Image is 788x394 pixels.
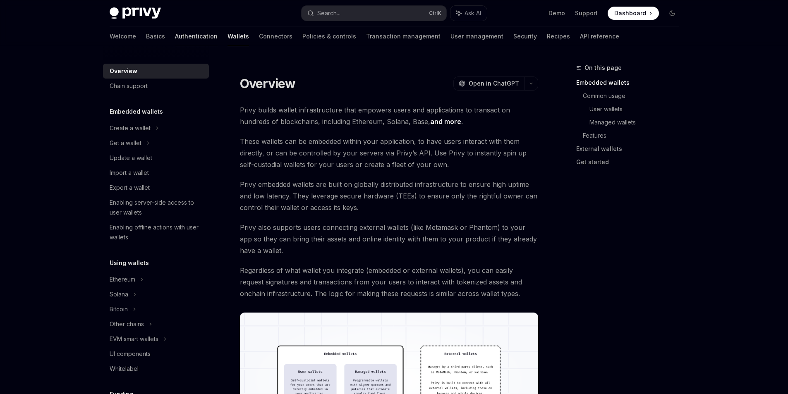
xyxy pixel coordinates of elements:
[614,9,646,17] span: Dashboard
[583,129,685,142] a: Features
[110,26,136,46] a: Welcome
[110,334,158,344] div: EVM smart wallets
[589,103,685,116] a: User wallets
[103,180,209,195] a: Export a wallet
[103,346,209,361] a: UI components
[110,153,152,163] div: Update a wallet
[103,195,209,220] a: Enabling server-side access to user wallets
[465,9,481,17] span: Ask AI
[240,76,296,91] h1: Overview
[103,220,209,245] a: Enabling offline actions with user wallets
[576,76,685,89] a: Embedded wallets
[302,26,356,46] a: Policies & controls
[450,6,487,21] button: Ask AI
[240,265,538,299] span: Regardless of what wallet you integrate (embedded or external wallets), you can easily request si...
[110,222,204,242] div: Enabling offline actions with user wallets
[103,165,209,180] a: Import a wallet
[110,258,149,268] h5: Using wallets
[110,198,204,217] div: Enabling server-side access to user wallets
[110,107,163,117] h5: Embedded wallets
[110,183,150,193] div: Export a wallet
[547,26,570,46] a: Recipes
[110,275,135,284] div: Ethereum
[450,26,503,46] a: User management
[580,26,619,46] a: API reference
[302,6,446,21] button: Search...CtrlK
[110,66,137,76] div: Overview
[110,138,141,148] div: Get a wallet
[429,10,441,17] span: Ctrl K
[576,142,685,155] a: External wallets
[110,304,128,314] div: Bitcoin
[513,26,537,46] a: Security
[110,319,144,329] div: Other chains
[110,123,151,133] div: Create a wallet
[110,7,161,19] img: dark logo
[548,9,565,17] a: Demo
[240,104,538,127] span: Privy builds wallet infrastructure that empowers users and applications to transact on hundreds o...
[317,8,340,18] div: Search...
[240,222,538,256] span: Privy also supports users connecting external wallets (like Metamask or Phantom) to your app so t...
[110,168,149,178] div: Import a wallet
[103,150,209,165] a: Update a wallet
[240,179,538,213] span: Privy embedded wallets are built on globally distributed infrastructure to ensure high uptime and...
[608,7,659,20] a: Dashboard
[110,349,151,359] div: UI components
[469,79,519,88] span: Open in ChatGPT
[576,155,685,169] a: Get started
[103,361,209,376] a: Whitelabel
[240,136,538,170] span: These wallets can be embedded within your application, to have users interact with them directly,...
[259,26,292,46] a: Connectors
[584,63,622,73] span: On this page
[146,26,165,46] a: Basics
[575,9,598,17] a: Support
[103,64,209,79] a: Overview
[228,26,249,46] a: Wallets
[583,89,685,103] a: Common usage
[110,81,148,91] div: Chain support
[666,7,679,20] button: Toggle dark mode
[103,79,209,93] a: Chain support
[110,289,128,299] div: Solana
[366,26,441,46] a: Transaction management
[110,364,139,374] div: Whitelabel
[175,26,218,46] a: Authentication
[589,116,685,129] a: Managed wallets
[430,117,461,126] a: and more
[453,76,524,91] button: Open in ChatGPT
